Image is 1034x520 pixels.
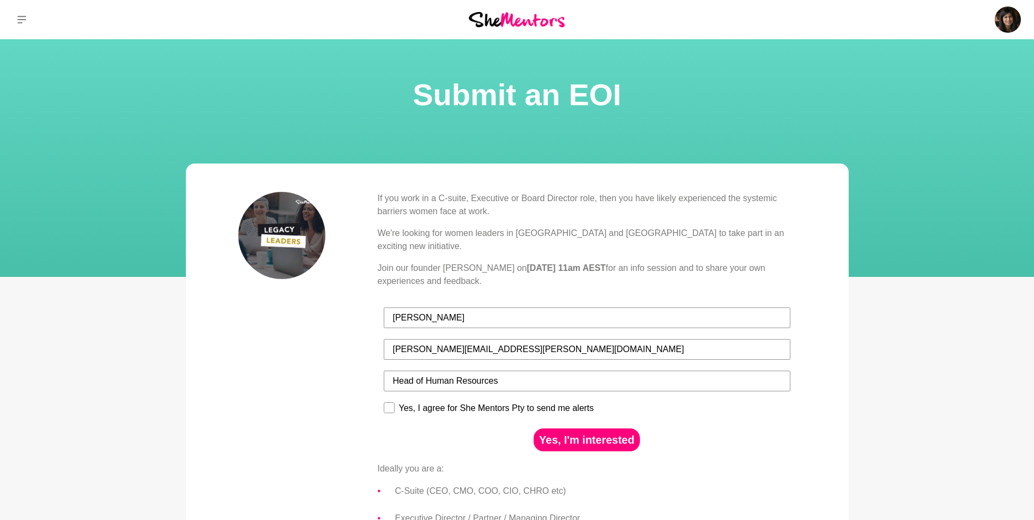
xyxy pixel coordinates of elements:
h1: Submit an EOI [13,74,1021,116]
img: Aneesha Rao [995,7,1021,33]
button: Yes, I'm interested [534,428,640,451]
input: Job Tile (Past / Present) [384,371,790,391]
img: She Mentors Logo [469,12,565,27]
p: Ideally you are a: [378,462,796,475]
input: Email [384,339,790,360]
p: We're looking for women leaders in [GEOGRAPHIC_DATA] and [GEOGRAPHIC_DATA] to take part in an exc... [378,227,796,253]
p: Join our founder [PERSON_NAME] on for an info session and to share your own experiences and feedb... [378,262,796,288]
input: First Name [384,307,790,328]
strong: [DATE] 11am AEST [527,263,606,273]
div: Yes, I agree for She Mentors Pty to send me alerts [399,403,594,413]
li: C-Suite (CEO, CMO, COO, CIO, CHRO etc) [395,484,796,498]
p: If you work in a C-suite, Executive or Board Director role, then you have likely experienced the ... [378,192,796,218]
